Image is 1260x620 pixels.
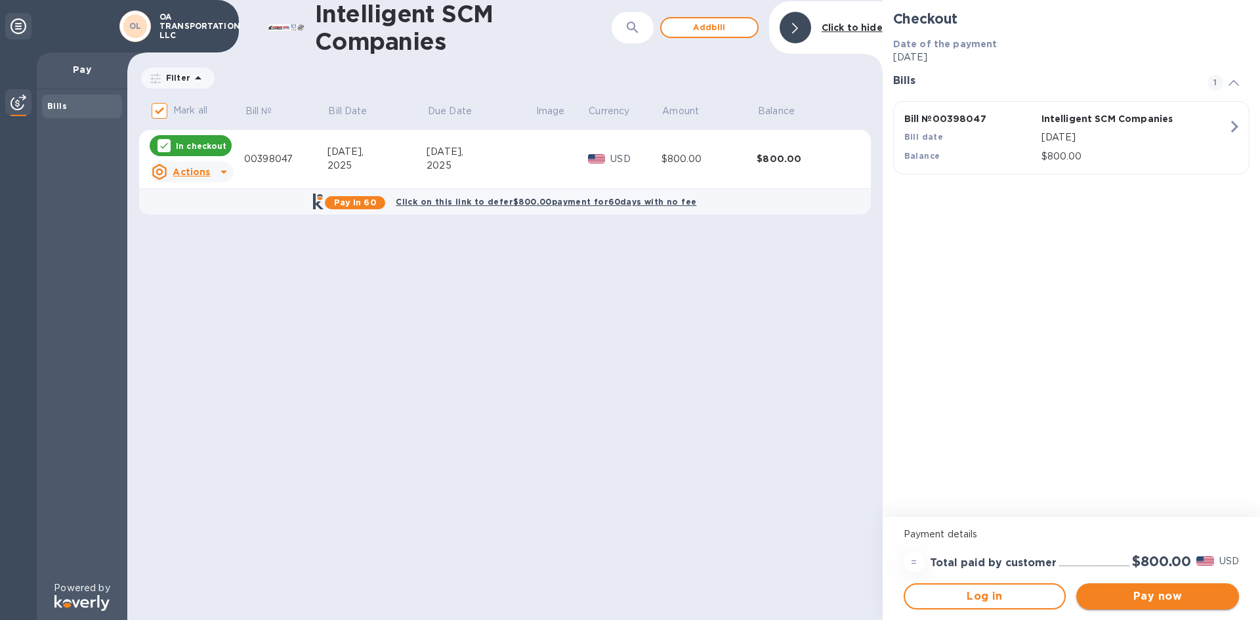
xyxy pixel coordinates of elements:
p: USD [610,152,661,166]
span: Add bill [672,20,747,35]
p: [DATE] [893,51,1249,64]
b: Pay in 60 [334,197,377,207]
div: 00398047 [244,152,327,166]
p: Mark all [173,104,207,117]
p: USD [1219,554,1239,568]
p: Powered by [54,581,110,595]
button: Pay now [1076,583,1239,610]
p: Bill № [245,104,272,118]
div: = [904,552,925,573]
b: Balance [904,151,940,161]
p: Payment details [904,527,1239,541]
span: Log in [915,589,1055,604]
u: Actions [173,167,210,177]
p: Due Date [428,104,472,118]
h2: Checkout [893,10,1249,27]
b: OL [129,21,142,31]
p: Bill № 00398047 [904,112,1036,125]
p: In checkout [176,140,226,152]
b: Click to hide [822,22,883,33]
div: [DATE], [327,145,427,159]
span: 1 [1207,75,1223,91]
p: OA TRANSPORTATION LLC [159,12,225,40]
b: Click on this link to defer $800.00 payment for 60 days with no fee [396,197,696,207]
p: Image [536,104,565,118]
span: Bill № [245,104,289,118]
p: Filter [161,72,190,83]
div: 2025 [327,159,427,173]
p: Intelligent SCM Companies [1041,112,1173,125]
span: Bill Date [328,104,384,118]
button: Log in [904,583,1066,610]
img: Logo [54,595,110,611]
h3: Total paid by customer [930,557,1057,569]
span: Amount [662,104,716,118]
img: USD [1196,556,1214,566]
p: Pay [47,63,117,76]
span: Pay now [1087,589,1228,604]
b: Bill date [904,132,944,142]
span: Due Date [428,104,489,118]
div: $800.00 [757,152,852,165]
span: Balance [758,104,812,118]
button: Bill №00398047Intelligent SCM CompaniesBill date[DATE]Balance$800.00 [893,101,1249,175]
b: Bills [47,101,67,111]
div: [DATE], [427,145,535,159]
p: Currency [589,104,629,118]
img: USD [588,154,606,163]
p: Amount [662,104,699,118]
div: 2025 [427,159,535,173]
p: $800.00 [1041,150,1228,163]
p: [DATE] [1041,131,1228,144]
p: Balance [758,104,795,118]
button: Addbill [660,17,759,38]
b: Date of the payment [893,39,997,49]
div: $800.00 [661,152,757,166]
p: Bill Date [328,104,367,118]
h3: Bills [893,75,1192,87]
h2: $800.00 [1132,553,1191,569]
